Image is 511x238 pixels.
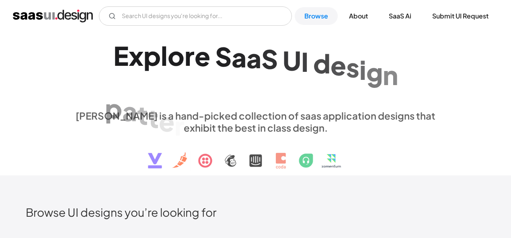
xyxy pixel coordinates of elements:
div: n [383,59,398,90]
div: t [148,103,159,134]
div: U [283,45,301,75]
a: Browse [295,7,338,25]
div: e [159,106,174,137]
div: o [168,40,185,71]
div: S [215,41,232,72]
div: d [313,48,330,79]
div: s [346,52,359,83]
div: p [144,40,161,71]
div: E [113,40,129,71]
h1: Explore SaaS UI design patterns & interactions. [71,40,441,102]
input: Search UI designs you're looking for... [99,6,292,26]
div: [PERSON_NAME] is a hand-picked collection of saas application designs that exhibit the best in cl... [71,110,441,134]
div: i [359,54,366,85]
div: a [246,42,261,73]
div: r [174,110,185,141]
div: g [366,57,383,87]
div: I [301,46,308,77]
a: Submit UI Request [423,7,498,25]
form: Email Form [99,6,292,26]
div: e [195,40,210,71]
div: a [232,41,246,72]
a: About [339,7,378,25]
div: x [129,40,144,71]
div: t [137,99,148,130]
div: r [185,40,195,71]
div: S [261,43,278,74]
h2: Browse UI designs you’re looking for [26,205,486,219]
div: p [105,93,122,124]
div: l [161,40,168,71]
img: text, icon, saas logo [134,134,378,175]
a: SaaS Ai [379,7,421,25]
div: e [330,50,346,81]
div: a [122,96,137,127]
a: home [13,10,93,22]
